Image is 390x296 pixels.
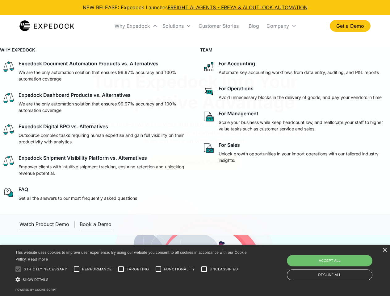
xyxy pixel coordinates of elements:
div: Why Expedock [112,15,160,36]
span: Functionality [164,267,195,272]
p: We are the only automation solution that ensures 99.97% accuracy and 100% automation coverage [19,69,188,82]
a: Blog [244,15,264,36]
p: Unlock growth opportunities in your import operations with our tailored industry insights. [219,150,388,163]
div: Solutions [160,15,194,36]
div: Expedock Document Automation Products vs. Alternatives [19,60,158,67]
img: scale icon [2,155,15,167]
iframe: Chat Widget [287,229,390,296]
div: Expedock Dashboard Products vs. Alternatives [19,92,131,98]
div: For Operations [219,85,254,92]
p: Avoid unnecessary blocks in the delivery of goods, and pay your vendors in time [219,94,382,101]
div: For Accounting [219,60,255,67]
div: Expedock Shipment Visibility Platform vs. Alternatives [19,155,147,161]
img: paper and bag icon [203,110,215,123]
img: Expedock Logo [19,20,74,32]
div: Watch Product Demo [19,221,69,227]
span: Targeting [127,267,149,272]
p: Get all the answers to our most frequently asked questions [19,195,137,201]
span: Show details [23,278,48,282]
div: For Management [219,110,258,117]
a: open lightbox [19,219,69,230]
a: Powered by cookie-script [15,288,57,291]
p: Outsource complex tasks requiring human expertise and gain full visibility on their productivity ... [19,132,188,145]
p: Scale your business while keep headcount low, and reallocate your staff to higher value tasks suc... [219,119,388,132]
a: home [19,20,74,32]
div: Why Expedock [115,23,150,29]
div: Solutions [162,23,184,29]
div: Book a Demo [80,221,111,227]
a: FREIGHT AI AGENTS - FREYA & AI OUTLOOK AUTOMATION [168,4,308,10]
span: Strictly necessary [24,267,67,272]
img: scale icon [2,123,15,136]
img: regular chat bubble icon [2,186,15,199]
div: Company [266,23,289,29]
span: This website uses cookies to improve user experience. By using our website you consent to all coo... [15,250,247,262]
div: For Sales [219,142,240,148]
p: Automate key accounting workflows from data entry, auditing, and P&L reports [219,69,379,76]
p: Empower clients with intuitive shipment tracking, ensuring retention and unlocking revenue potent... [19,163,188,176]
p: We are the only automation solution that ensures 99.97% accuracy and 100% automation coverage [19,101,188,113]
img: network like icon [203,60,215,73]
div: FAQ [19,186,28,192]
span: Performance [82,267,112,272]
a: Read more [28,257,48,261]
img: paper and bag icon [203,142,215,154]
a: Get a Demo [330,20,371,32]
div: Show details [15,276,249,283]
a: Book a Demo [80,219,111,230]
div: Expedock Digital BPO vs. Alternatives [19,123,108,129]
a: Customer Stories [194,15,244,36]
img: scale icon [2,60,15,73]
img: scale icon [2,92,15,104]
div: Company [264,15,299,36]
img: rectangular chat bubble icon [203,85,215,98]
span: Unclassified [210,267,238,272]
div: NEW RELEASE: Expedock Launches [83,4,308,11]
